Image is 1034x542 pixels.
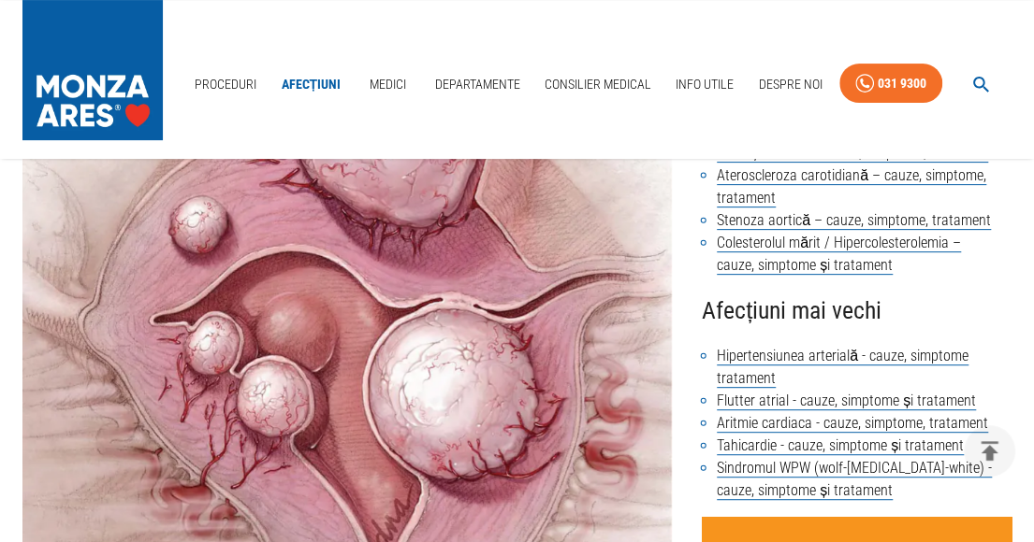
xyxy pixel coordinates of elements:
a: Ateroscleroza carotidiană – cauze, simptome, tratament [717,166,986,207]
a: Info Utile [668,65,741,104]
h4: Afecțiuni mai vechi [702,292,1012,330]
a: Tahicardie - cauze, simptome și tratament [717,436,964,455]
a: Aritmie cardiaca - cauze, simptome, tratament [717,414,988,433]
a: Proceduri [187,65,264,104]
a: Afecțiuni [273,65,348,104]
a: Sindromul WPW (wolf-[MEDICAL_DATA]-white) - cauze, simptome și tratament [717,459,992,500]
a: Medici [357,65,417,104]
a: Departamente [428,65,528,104]
a: Fibrilație atrială – cauze, simptome, tratament [717,144,988,163]
a: Flutter atrial - cauze, simptome și tratament [717,392,976,410]
a: Despre Noi [750,65,829,104]
a: Stenoza aortică – cauze, simptome, tratament [717,211,991,230]
a: 031 9300 [839,64,942,104]
button: delete [964,425,1015,477]
a: Consilier Medical [537,65,659,104]
a: Hipertensiunea arterială - cauze, simptome tratament [717,347,968,388]
a: Colesterolul mărit / Hipercolesterolemia – cauze, simptome și tratament [717,234,961,275]
div: 031 9300 [878,72,926,95]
